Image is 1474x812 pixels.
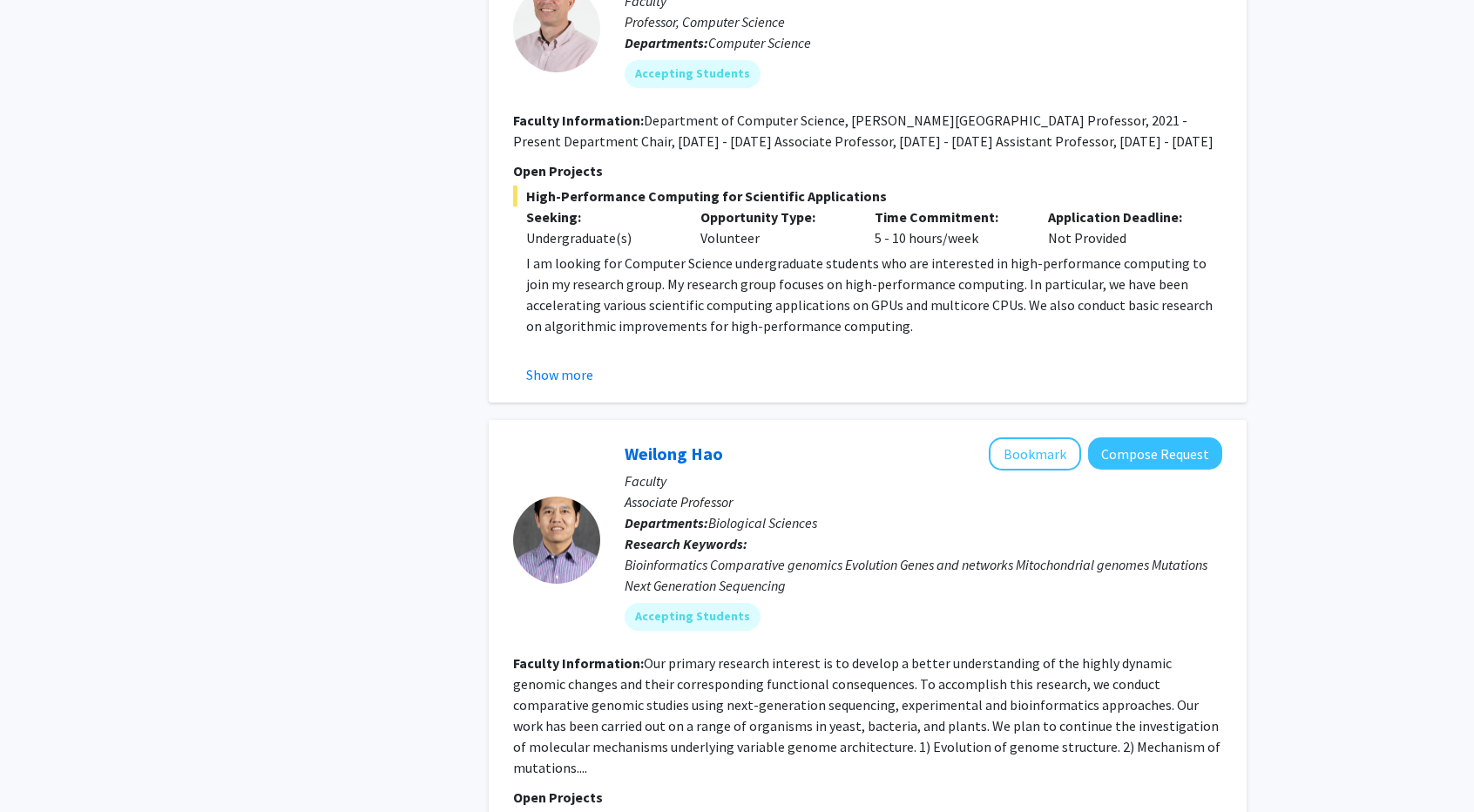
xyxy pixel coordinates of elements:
[625,60,761,88] mat-chip: Accepting Students
[513,112,1214,150] fg-read-more: Department of Computer Science, [PERSON_NAME][GEOGRAPHIC_DATA] Professor, 2021 - Present Departme...
[513,112,644,129] b: Faculty Information:
[687,206,862,248] div: Volunteer
[513,160,1222,181] p: Open Projects
[625,535,747,552] b: Research Keywords:
[513,186,1222,206] span: High-Performance Computing for Scientific Applications
[625,34,708,51] b: Departments:
[625,470,1222,491] p: Faculty
[13,734,74,799] iframe: Chat
[526,227,674,248] div: Undergraduate(s)
[513,787,1222,808] p: Open Projects
[1048,206,1196,227] p: Application Deadline:
[513,654,1220,776] fg-read-more: Our primary research interest is to develop a better understanding of the highly dynamic genomic ...
[1088,437,1222,470] button: Compose Request to Weilong Hao
[708,514,817,531] span: Biological Sciences
[625,554,1222,596] div: Bioinformatics Comparative genomics Evolution Genes and networks Mitochondrial genomes Mutations ...
[862,206,1036,248] div: 5 - 10 hours/week
[526,206,674,227] p: Seeking:
[526,364,593,385] button: Show more
[1035,206,1209,248] div: Not Provided
[625,603,761,631] mat-chip: Accepting Students
[625,514,708,531] b: Departments:
[708,34,811,51] span: Computer Science
[526,253,1222,336] p: I am looking for Computer Science undergraduate students who are interested in high-performance c...
[513,654,644,672] b: Faculty Information:
[625,491,1222,512] p: Associate Professor
[625,11,1222,32] p: Professor, Computer Science
[875,206,1023,227] p: Time Commitment:
[625,443,723,464] a: Weilong Hao
[700,206,849,227] p: Opportunity Type:
[989,437,1081,470] button: Add Weilong Hao to Bookmarks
